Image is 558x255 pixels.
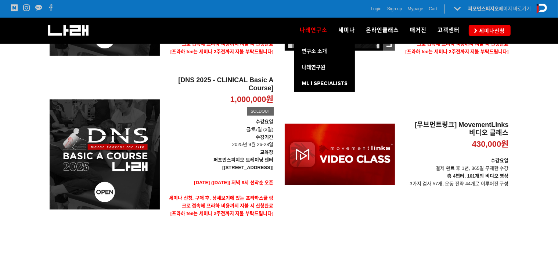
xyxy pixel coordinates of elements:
[333,18,360,43] a: 세미나
[165,76,274,233] a: [DNS 2025 - CLINICAL Basic A Course] 1,000,000원 SOLDOUT 수강요일금/토/일 (3일)수강기간 2025년 9월 26-28일교육장퍼포먼스...
[371,5,382,12] a: Login
[438,27,460,33] span: 고객센터
[260,149,274,155] strong: 교육장
[247,107,273,116] div: SOLDOUT
[170,49,274,54] span: [프라하 fee는 세미나 2주전까지 지불 부탁드립니다]
[408,5,424,12] a: Mypage
[294,43,355,59] a: 연구소 소개
[302,80,348,87] span: ML l SPECIALISTS
[469,25,511,36] a: 세미나신청
[169,195,274,208] strong: 세미나 신청, 구매 후, 상세보기에 있는 프라하스쿨 링크로 접속해 프라하 비용까지 지불 시 신청완료
[302,48,327,54] span: 연구소 소개
[230,94,274,105] p: 1,000,000원
[400,172,509,188] p: 3가지 검사 57개, 운동 전략 44개로 이루어진 구성
[429,5,437,12] a: Cart
[477,27,505,34] span: 세미나신청
[222,165,273,170] strong: [[STREET_ADDRESS]]
[472,139,509,150] p: 430,000원
[294,59,355,76] a: 나래연구원
[400,121,509,137] h2: [무브먼트링크] MovementLinks 비디오 클래스
[387,5,402,12] a: Sign up
[468,6,499,11] strong: 퍼포먼스피지오
[404,33,509,47] strong: 세미나 신청, 구매 후, 상세보기에 있는 프라하스쿨 링크로 접속해 프라하 비용까지 지불 시 신청완료
[491,158,509,163] strong: 수강요일
[170,211,274,216] span: [프라하 fee는 세미나 2주전까지 지불 부탁드립니다]
[294,76,355,92] a: ML l SPECIALISTS
[338,27,355,33] span: 세미나
[165,134,274,149] p: 2025년 9월 26-28일
[256,134,274,140] strong: 수강기간
[165,76,274,92] h2: [DNS 2025 - CLINICAL Basic A Course]
[410,27,426,33] span: 매거진
[404,18,432,43] a: 매거진
[447,173,509,179] strong: 총 4챕터, 101개의 비디오 영상
[256,119,274,124] strong: 수강요일
[468,6,531,11] a: 퍼포먼스피지오페이지 바로가기
[406,49,509,54] span: [프라하 fee는 세미나 2주전까지 지불 부탁드립니다]
[169,33,274,47] strong: 세미나 신청, 구매 후, 상세보기에 있는 프라하스쿨 링크로 접속해 프라하 비용까지 지불 시 신청완료
[400,157,509,172] p: 결제 완료 후 1년, 365일 무제한 수강
[302,64,325,70] span: 나래연구원
[360,18,404,43] a: 온라인클래스
[194,180,273,185] span: [DATE] ([DATE]) 저녁 9시 선착순 오픈
[400,121,509,187] a: [무브먼트링크] MovementLinks 비디오 클래스 430,000원 수강요일결제 완료 후 1년, 365일 무제한 수강총 4챕터, 101개의 비디오 영상3가지 검사 57개,...
[294,18,333,43] a: 나래연구소
[432,18,465,43] a: 고객센터
[366,27,399,33] span: 온라인클래스
[213,157,273,163] strong: 퍼포먼스피지오 트레이닝 센터
[300,27,327,33] span: 나래연구소
[165,118,274,134] p: 금/토/일 (3일)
